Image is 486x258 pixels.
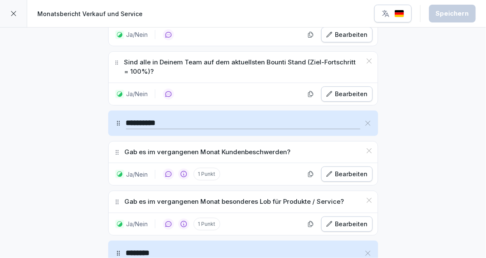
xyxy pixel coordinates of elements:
[126,30,148,39] p: Ja/Nein
[126,170,148,179] p: Ja/Nein
[326,30,368,39] div: Bearbeiten
[436,9,469,18] div: Speichern
[194,218,220,230] p: 1 Punkt
[125,197,344,207] p: Gab es im vergangenen Monat besonderes Lob für Produkte / Service?
[326,169,368,179] div: Bearbeiten
[37,9,143,18] p: Monatsbericht Verkauf und Service
[429,5,476,22] button: Speichern
[326,219,368,229] div: Bearbeiten
[394,10,405,18] img: de.svg
[126,219,148,228] p: Ja/Nein
[326,89,368,99] div: Bearbeiten
[321,216,373,232] button: Bearbeiten
[321,86,373,102] button: Bearbeiten
[126,89,148,98] p: Ja/Nein
[321,27,373,42] button: Bearbeiten
[321,166,373,182] button: Bearbeiten
[125,147,291,157] p: Gab es im vergangenen Monat Kundenbeschwerden?
[124,58,362,77] p: Sind alle in Deinem Team auf dem aktuellsten Bounti Stand (Ziel-Fortschritt = 100%)?
[194,168,220,180] p: 1 Punkt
